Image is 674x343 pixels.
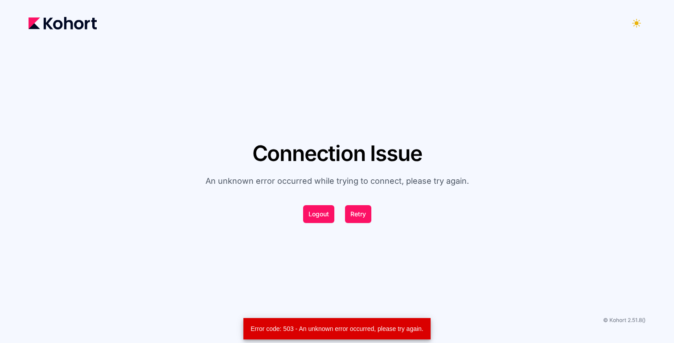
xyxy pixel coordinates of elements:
[29,17,97,29] img: Kohort logo
[205,175,469,187] p: An unknown error occurred while trying to connect, please try again.
[243,318,427,339] div: Error code: 503 - An unknown error occurred, please try again.
[303,205,334,223] button: Logout
[642,316,645,324] span: ()
[603,316,642,324] span: © Kohort 2.51.8
[205,143,469,164] h1: Connection Issue
[345,205,371,223] button: Retry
